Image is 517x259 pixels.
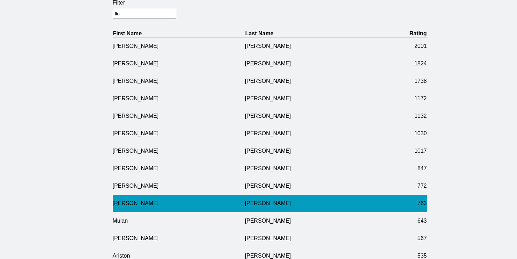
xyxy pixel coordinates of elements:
td: [PERSON_NAME] [113,125,245,142]
td: 643 [381,212,427,230]
td: 1030 [381,125,427,142]
th: Last Name [245,30,381,37]
td: [PERSON_NAME] [113,72,245,90]
td: 1017 [381,142,427,160]
td: [PERSON_NAME] [245,72,381,90]
td: [PERSON_NAME] [245,37,381,55]
td: [PERSON_NAME] [113,55,245,72]
td: [PERSON_NAME] [113,230,245,247]
td: [PERSON_NAME] [113,37,245,55]
th: Rating [381,30,427,37]
td: [PERSON_NAME] [245,142,381,160]
td: 763 [381,195,427,212]
td: [PERSON_NAME] [113,195,245,212]
td: 1824 [381,55,427,72]
td: [PERSON_NAME] [245,107,381,125]
td: 2001 [381,37,427,55]
td: [PERSON_NAME] [245,90,381,107]
td: [PERSON_NAME] [245,125,381,142]
th: First Name [113,30,245,37]
td: 1172 [381,90,427,107]
td: Mulan [113,212,245,230]
td: 772 [381,177,427,195]
td: [PERSON_NAME] [245,177,381,195]
td: [PERSON_NAME] [113,142,245,160]
td: [PERSON_NAME] [245,55,381,72]
td: [PERSON_NAME] [113,177,245,195]
td: [PERSON_NAME] [113,160,245,177]
td: 847 [381,160,427,177]
td: [PERSON_NAME] [245,195,381,212]
td: [PERSON_NAME] [245,160,381,177]
td: 1738 [381,72,427,90]
td: 567 [381,230,427,247]
td: [PERSON_NAME] [245,212,381,230]
td: [PERSON_NAME] [245,230,381,247]
td: [PERSON_NAME] [113,90,245,107]
td: 1132 [381,107,427,125]
td: [PERSON_NAME] [113,107,245,125]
